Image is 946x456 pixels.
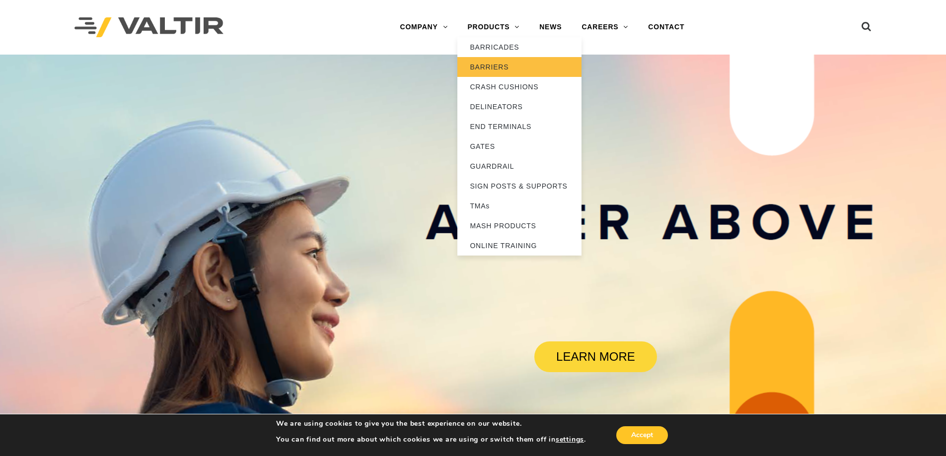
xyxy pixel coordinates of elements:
[457,156,582,176] a: GUARDRAIL
[572,17,638,37] a: CAREERS
[457,17,529,37] a: PRODUCTS
[457,57,582,77] a: BARRIERS
[276,419,586,428] p: We are using cookies to give you the best experience on our website.
[390,17,457,37] a: COMPANY
[457,97,582,117] a: DELINEATORS
[638,17,694,37] a: CONTACT
[616,426,668,444] button: Accept
[457,77,582,97] a: CRASH CUSHIONS
[74,17,223,38] img: Valtir
[457,136,582,156] a: GATES
[457,176,582,196] a: SIGN POSTS & SUPPORTS
[529,17,572,37] a: NEWS
[457,37,582,57] a: BARRICADES
[534,341,656,372] a: LEARN MORE
[457,117,582,136] a: END TERMINALS
[556,435,584,444] button: settings
[457,196,582,216] a: TMAs
[457,236,582,256] a: ONLINE TRAINING
[457,216,582,236] a: MASH PRODUCTS
[276,435,586,444] p: You can find out more about which cookies we are using or switch them off in .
